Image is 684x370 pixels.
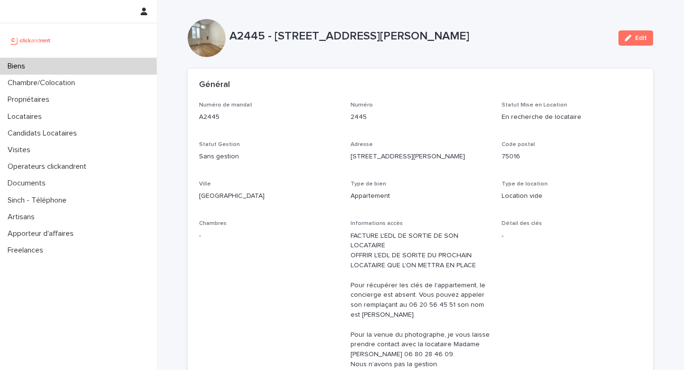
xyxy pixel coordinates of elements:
[199,191,339,201] p: [GEOGRAPHIC_DATA]
[351,181,386,187] span: Type de bien
[351,152,491,162] p: [STREET_ADDRESS][PERSON_NAME]
[8,31,54,50] img: UCB0brd3T0yccxBKYDjQ
[4,129,85,138] p: Candidats Locataires
[4,162,94,171] p: Operateurs clickandrent
[502,191,642,201] p: Location vide
[199,102,252,108] span: Numéro de mandat
[199,112,339,122] p: A2445
[502,231,642,241] p: -
[618,30,653,46] button: Edit
[199,142,240,147] span: Statut Gestion
[199,221,227,226] span: Chambres
[4,112,49,121] p: Locataires
[351,112,491,122] p: 2445
[502,102,567,108] span: Statut Mise en Location
[502,221,542,226] span: Détail des clés
[199,152,339,162] p: Sans gestion
[229,29,611,43] p: A2445 - [STREET_ADDRESS][PERSON_NAME]
[502,142,535,147] span: Code postal
[199,181,211,187] span: Ville
[4,246,51,255] p: Freelances
[4,196,74,205] p: Sinch - Téléphone
[351,102,373,108] span: Numéro
[4,213,42,222] p: Artisans
[635,35,647,41] span: Edit
[502,152,642,162] p: 75016
[351,191,491,201] p: Appartement
[4,179,53,188] p: Documents
[199,80,230,90] h2: Général
[351,221,403,226] span: Informations accès
[4,62,33,71] p: Biens
[4,229,81,238] p: Apporteur d'affaires
[351,142,373,147] span: Adresse
[502,112,642,122] p: En recherche de locataire
[4,78,83,88] p: Chambre/Colocation
[4,95,57,104] p: Propriétaires
[4,146,38,155] p: Visites
[502,181,548,187] span: Type de location
[199,231,339,241] p: -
